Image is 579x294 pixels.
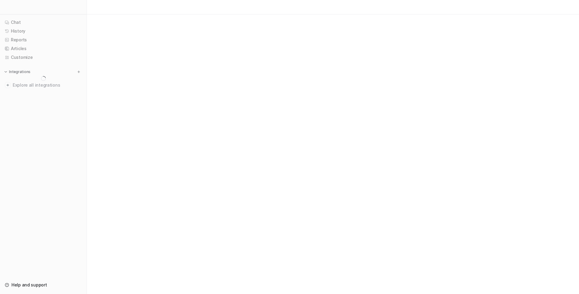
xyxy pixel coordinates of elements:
a: Chat [2,18,84,27]
a: Help and support [2,281,84,289]
a: Customize [2,53,84,62]
p: Integrations [9,69,30,74]
a: Reports [2,36,84,44]
a: Articles [2,44,84,53]
img: expand menu [4,70,8,74]
img: explore all integrations [5,82,11,88]
span: Explore all integrations [13,80,82,90]
a: History [2,27,84,35]
a: Explore all integrations [2,81,84,89]
img: menu_add.svg [77,70,81,74]
button: Integrations [2,69,32,75]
